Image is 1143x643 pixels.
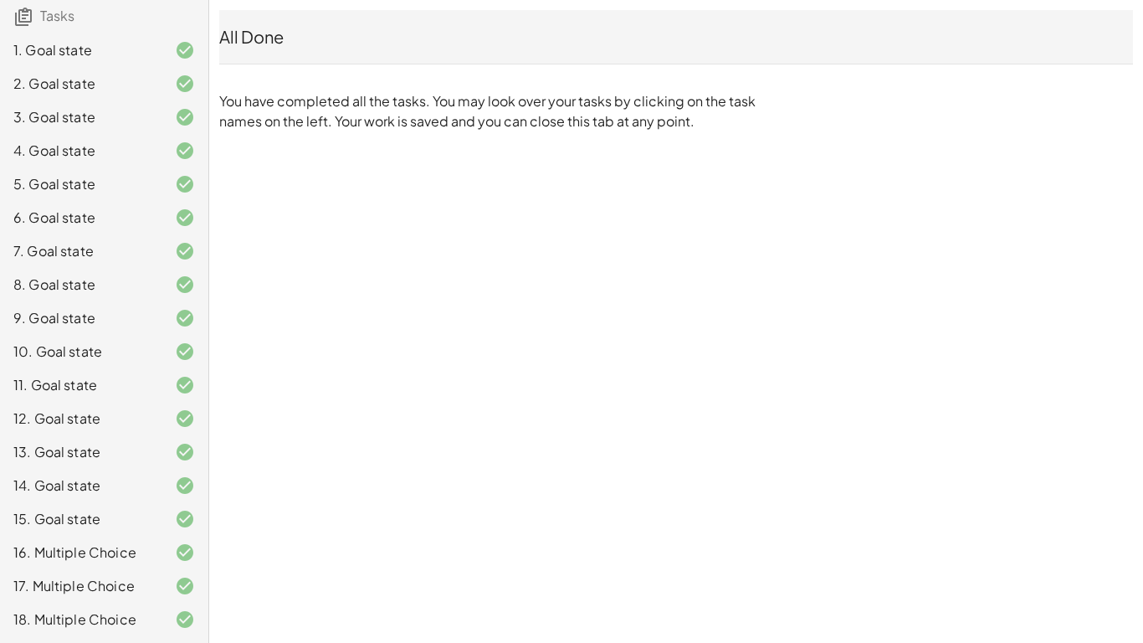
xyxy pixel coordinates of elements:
span: Tasks [40,7,74,24]
div: 15. Goal state [13,509,148,529]
i: Task finished and correct. [175,40,195,60]
div: 9. Goal state [13,308,148,328]
i: Task finished and correct. [175,576,195,596]
i: Task finished and correct. [175,509,195,529]
i: Task finished and correct. [175,610,195,630]
div: 3. Goal state [13,107,148,127]
i: Task finished and correct. [175,107,195,127]
i: Task finished and correct. [175,308,195,328]
div: 4. Goal state [13,141,148,161]
i: Task finished and correct. [175,442,195,462]
div: 5. Goal state [13,174,148,194]
i: Task finished and correct. [175,342,195,362]
div: 1. Goal state [13,40,148,60]
div: 8. Goal state [13,275,148,295]
div: 2. Goal state [13,74,148,94]
i: Task finished and correct. [175,241,195,261]
i: Task finished and correct. [175,74,195,94]
div: 6. Goal state [13,208,148,228]
i: Task finished and correct. [175,174,195,194]
div: All Done [219,25,1133,49]
div: 16. Multiple Choice [13,543,148,563]
p: You have completed all the tasks. You may look over your tasks by clicking on the task names on t... [219,91,763,131]
i: Task finished and correct. [175,141,195,161]
div: 18. Multiple Choice [13,610,148,630]
i: Task finished and correct. [175,476,195,496]
div: 17. Multiple Choice [13,576,148,596]
div: 10. Goal state [13,342,148,362]
i: Task finished and correct. [175,409,195,429]
div: 7. Goal state [13,241,148,261]
div: 11. Goal state [13,375,148,395]
i: Task finished and correct. [175,275,195,295]
i: Task finished and correct. [175,208,195,228]
i: Task finished and correct. [175,543,195,563]
div: 12. Goal state [13,409,148,429]
i: Task finished and correct. [175,375,195,395]
div: 14. Goal state [13,476,148,496]
div: 13. Goal state [13,442,148,462]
